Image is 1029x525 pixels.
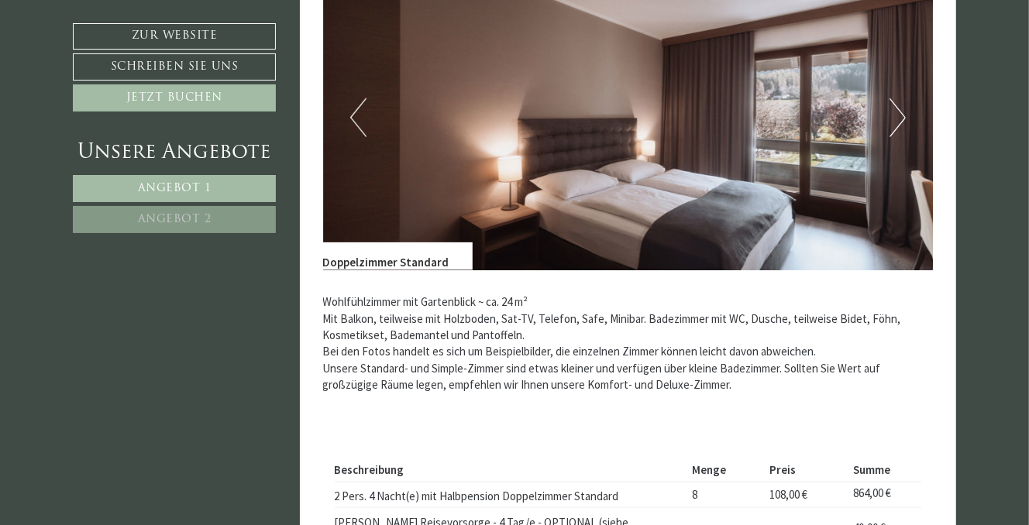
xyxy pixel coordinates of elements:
[764,459,848,482] th: Preis
[687,482,764,508] td: 8
[510,408,611,435] button: Senden
[73,139,276,167] div: Unsere Angebote
[335,482,687,508] td: 2 Pers. 4 Nacht(e) mit Halbpension Doppelzimmer Standard
[138,214,212,225] span: Angebot 2
[138,183,212,194] span: Angebot 1
[23,72,221,82] small: 13:47
[280,12,332,36] div: [DATE]
[687,459,764,482] th: Menge
[73,84,276,112] a: Jetzt buchen
[848,459,921,482] th: Summe
[73,53,276,81] a: Schreiben Sie uns
[848,482,921,508] td: 864,00 €
[350,98,367,137] button: Previous
[23,44,221,56] div: Montis – Active Nature Spa
[323,293,934,393] p: Wohlfühlzimmer mit Gartenblick ~ ca. 24 m² Mit Balkon, teilweise mit Holzboden, Sat-TV, Telefon, ...
[335,459,687,482] th: Beschreibung
[73,23,276,50] a: Zur Website
[769,487,807,502] span: 108,00 €
[890,98,906,137] button: Next
[12,41,229,85] div: Guten Tag, wie können wir Ihnen helfen?
[323,242,473,270] div: Doppelzimmer Standard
